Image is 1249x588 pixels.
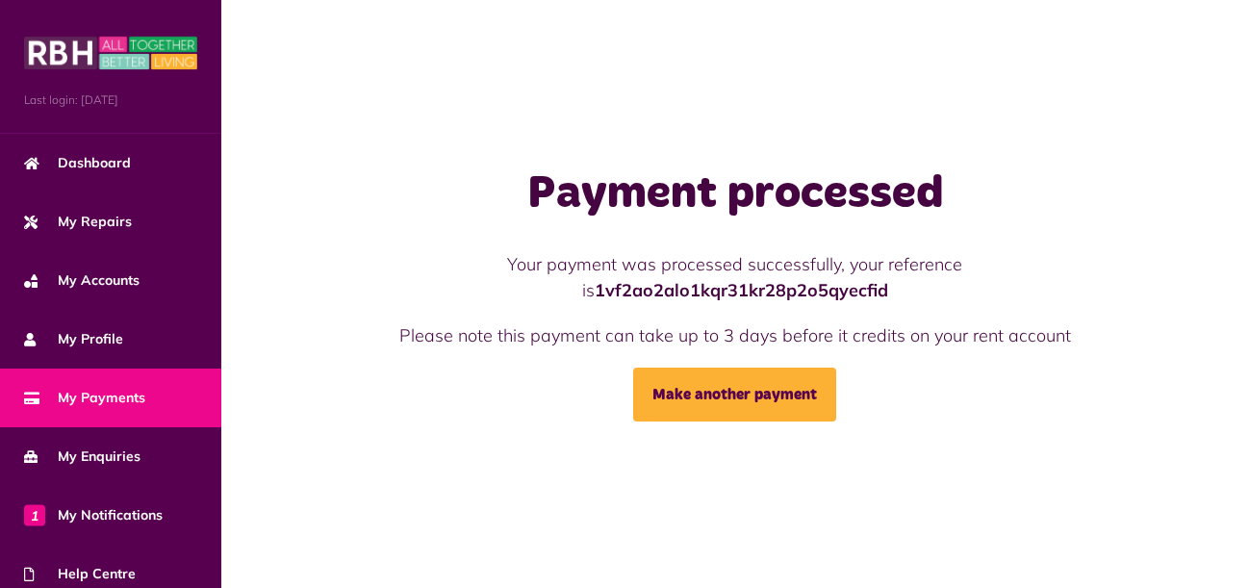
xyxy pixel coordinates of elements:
[24,505,163,525] span: My Notifications
[633,368,836,422] a: Make another payment
[24,153,131,173] span: Dashboard
[24,91,197,109] span: Last login: [DATE]
[24,270,140,291] span: My Accounts
[386,166,1083,222] h1: Payment processed
[24,388,145,408] span: My Payments
[386,251,1083,303] p: Your payment was processed successfully, your reference is
[24,34,197,72] img: MyRBH
[24,504,45,525] span: 1
[595,279,888,301] strong: 1vf2ao2alo1kqr31kr28p2o5qyecfid
[24,564,136,584] span: Help Centre
[24,447,140,467] span: My Enquiries
[24,329,123,349] span: My Profile
[24,212,132,232] span: My Repairs
[386,322,1083,348] p: Please note this payment can take up to 3 days before it credits on your rent account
